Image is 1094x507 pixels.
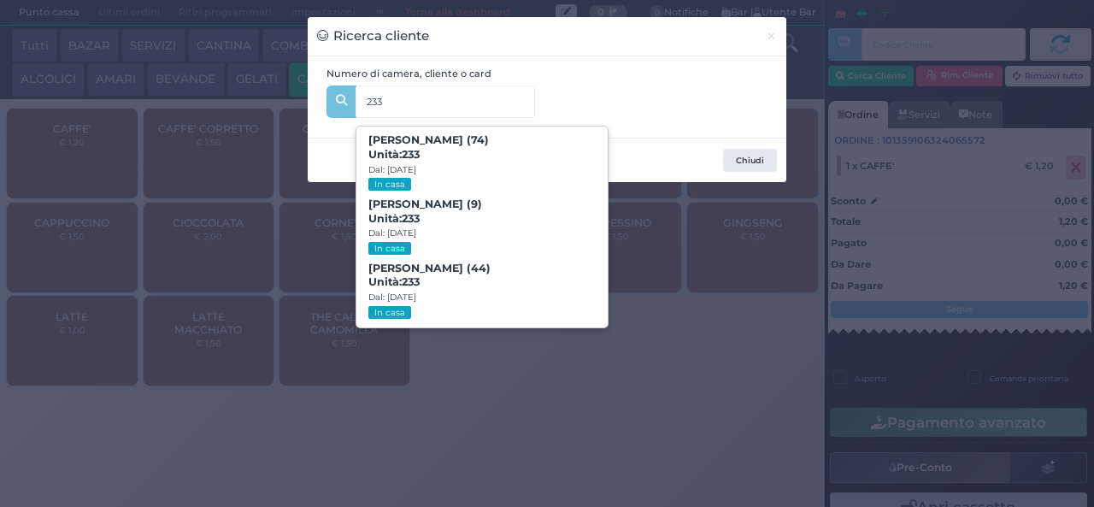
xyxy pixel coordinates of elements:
[368,133,489,161] b: [PERSON_NAME] (74)
[368,292,416,303] small: Dal: [DATE]
[368,262,491,289] b: [PERSON_NAME] (44)
[368,197,482,225] b: [PERSON_NAME] (9)
[756,17,786,56] button: Chiudi
[356,85,535,118] input: Es. 'Mario Rossi', '220' o '108123234234'
[326,67,491,81] label: Numero di camera, cliente o card
[723,149,777,173] button: Chiudi
[368,227,416,239] small: Dal: [DATE]
[368,306,410,319] small: In casa
[368,212,420,227] span: Unità:
[402,275,420,288] strong: 233
[368,242,410,255] small: In casa
[368,275,420,290] span: Unità:
[402,148,420,161] strong: 233
[368,178,410,191] small: In casa
[368,148,420,162] span: Unità:
[766,27,777,45] span: ×
[317,27,429,46] h3: Ricerca cliente
[402,212,420,225] strong: 233
[368,164,416,175] small: Dal: [DATE]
